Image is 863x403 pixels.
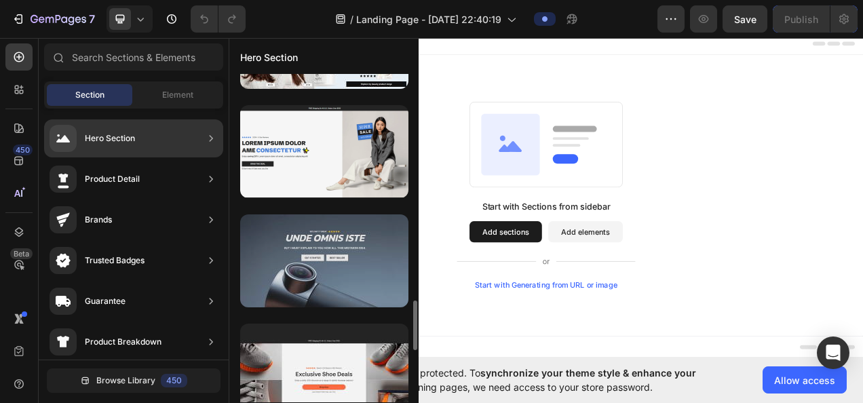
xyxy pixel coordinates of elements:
[47,368,220,393] button: Browse Library450
[773,5,830,33] button: Publish
[356,12,501,26] span: Landing Page - [DATE] 22:40:19
[774,373,835,387] span: Allow access
[161,374,187,387] div: 450
[5,5,101,33] button: 7
[85,254,145,267] div: Trusted Badges
[229,33,863,362] iframe: Design area
[191,5,246,33] div: Undo/Redo
[817,337,849,369] div: Open Intercom Messenger
[763,366,847,394] button: Allow access
[723,5,767,33] button: Save
[784,12,818,26] div: Publish
[75,89,104,101] span: Section
[85,335,161,349] div: Product Breakdown
[44,43,223,71] input: Search Sections & Elements
[316,318,499,328] div: Start with Generating from URL or image
[734,14,756,25] span: Save
[315,366,749,394] span: Your page is password protected. To when designing pages, we need access to your store password.
[350,12,353,26] span: /
[410,242,505,269] button: Add elements
[13,145,33,155] div: 450
[85,294,126,308] div: Guarantee
[325,214,489,231] div: Start with Sections from sidebar
[85,172,140,186] div: Product Detail
[309,242,402,269] button: Add sections
[89,11,95,27] p: 7
[96,375,155,387] span: Browse Library
[85,213,112,227] div: Brands
[85,132,135,145] div: Hero Section
[162,89,193,101] span: Element
[315,367,696,393] span: synchronize your theme style & enhance your experience
[10,248,33,259] div: Beta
